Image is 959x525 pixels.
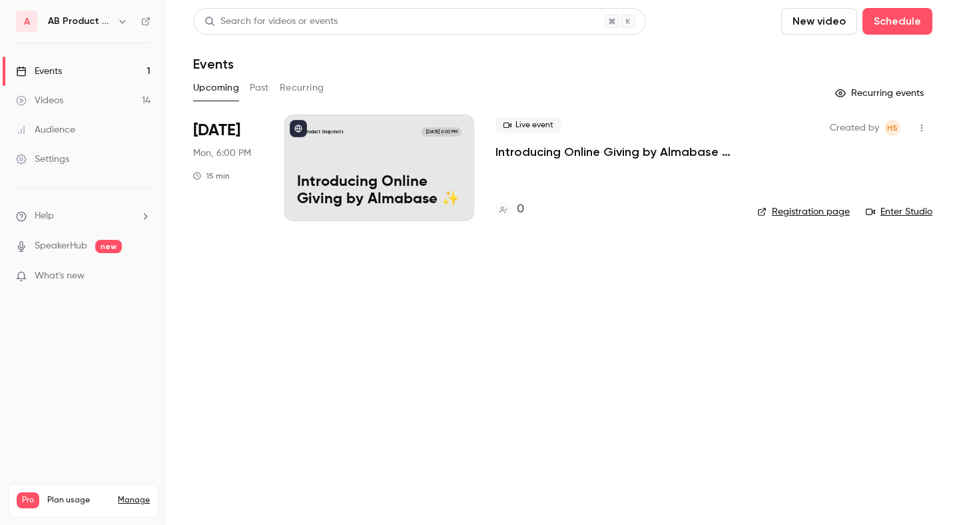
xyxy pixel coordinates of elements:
a: Registration page [757,205,850,219]
span: Help [35,209,54,223]
button: Schedule [862,8,932,35]
span: Live event [495,117,561,133]
span: new [95,240,122,253]
span: HS [887,120,898,136]
div: Audience [16,123,75,137]
div: Videos [16,94,63,107]
a: SpeakerHub [35,239,87,253]
span: Hardik Sultania [884,120,900,136]
span: A [24,15,30,29]
span: Created by [830,120,879,136]
span: Plan usage [47,495,110,506]
li: help-dropdown-opener [16,209,151,223]
a: AB Product Snapshots[DATE] 6:00 PMIntroducing Online Giving by Almabase ✨ [284,115,474,221]
div: Settings [16,153,69,166]
button: Past [250,77,269,99]
span: [DATE] 6:00 PM [422,127,461,137]
button: Upcoming [193,77,239,99]
div: Oct 13 Mon, 9:30 PM (Asia/Calcutta) [193,115,263,221]
p: AB Product Snapshots [297,129,344,135]
div: Search for videos or events [204,15,338,29]
h1: Events [193,56,234,72]
iframe: Noticeable Trigger [135,270,151,282]
span: Pro [17,492,39,508]
button: New video [781,8,857,35]
span: [DATE] [193,120,240,141]
a: 0 [495,201,524,219]
h6: AB Product Snapshots [48,15,112,28]
h4: 0 [517,201,524,219]
p: Introducing Online Giving by Almabase ✨ [297,174,462,209]
a: Enter Studio [866,205,932,219]
button: Recurring [280,77,324,99]
span: Mon, 6:00 PM [193,147,251,160]
button: Recurring events [829,83,932,104]
a: Introducing Online Giving by Almabase ✨ [495,144,736,160]
div: 15 min [193,171,230,181]
div: Events [16,65,62,78]
span: What's new [35,269,85,283]
a: Manage [118,495,150,506]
